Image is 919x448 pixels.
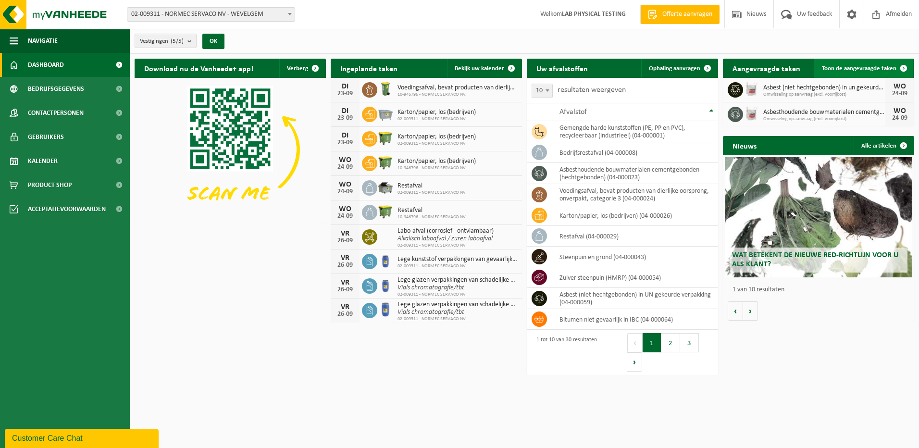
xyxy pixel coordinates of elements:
img: LP-BB-01000-PPR-21 [743,81,759,97]
h2: Nieuws [723,136,766,155]
div: WO [335,156,355,164]
span: Omwisseling op aanvraag (excl. voorrijkost) [763,92,885,98]
span: Karton/papier, los (bedrijven) [397,158,476,165]
img: WB-0140-HPE-GN-50 [377,81,394,97]
span: Contactpersonen [28,101,84,125]
h2: Ingeplande taken [331,59,407,77]
img: WB-1100-HPE-GN-50 [377,154,394,171]
span: Vestigingen [140,34,184,49]
img: PB-OT-0120-HPE-00-02 [377,252,394,269]
label: resultaten weergeven [558,86,626,94]
img: WB-1100-HPE-GN-50 [377,203,394,220]
span: Kalender [28,149,58,173]
td: bedrijfsrestafval (04-000008) [552,142,718,163]
div: 24-09 [335,188,355,195]
span: 02-009311 - NORMEC SERVACO NV [397,316,517,322]
button: 3 [680,333,699,352]
div: 23-09 [335,115,355,122]
div: 1 tot 10 van 30 resultaten [532,332,597,373]
div: 26-09 [335,262,355,269]
button: 2 [661,333,680,352]
span: Gebruikers [28,125,64,149]
div: 24-09 [890,90,909,97]
div: VR [335,279,355,286]
span: Restafval [397,182,466,190]
i: Alkalisch laboafval / zuren laboafval [397,235,493,242]
button: Vestigingen(5/5) [135,34,197,48]
span: Restafval [397,207,467,214]
td: restafval (04-000029) [552,226,718,247]
button: Previous [627,333,643,352]
a: Bekijk uw kalender [447,59,521,78]
div: 24-09 [890,115,909,122]
td: asbest (niet hechtgebonden) in UN gekeurde verpakking (04-000059) [552,288,718,309]
button: 1 [643,333,661,352]
div: WO [335,205,355,213]
span: 10 [532,84,552,98]
div: DI [335,83,355,90]
span: Karton/papier, los (bedrijven) [397,133,476,141]
div: 26-09 [335,286,355,293]
a: Alle artikelen [854,136,913,155]
span: 02-009311 - NORMEC SERVACO NV [397,263,517,269]
button: OK [202,34,224,49]
span: Lege kunststof verpakkingen van gevaarlijke stoffen [397,256,517,263]
a: Wat betekent de nieuwe RED-richtlijn voor u als klant? [725,157,912,277]
div: VR [335,303,355,311]
h2: Aangevraagde taken [723,59,810,77]
span: 10 [532,84,553,98]
button: Vorige [728,301,743,321]
span: Offerte aanvragen [660,10,715,19]
span: Verberg [287,65,308,72]
div: 26-09 [335,311,355,318]
td: karton/papier, los (bedrijven) (04-000026) [552,205,718,226]
span: Karton/papier, los (bedrijven) [397,109,476,116]
div: WO [335,181,355,188]
span: 02-009311 - NORMEC SERVACO NV [397,292,517,298]
td: bitumen niet gevaarlijk in IBC (04-000064) [552,309,718,330]
div: 24-09 [335,164,355,171]
span: Labo-afval (corrosief - ontvlambaar) [397,227,494,235]
a: Toon de aangevraagde taken [814,59,913,78]
span: 02-009311 - NORMEC SERVACO NV [397,141,476,147]
count: (5/5) [171,38,184,44]
span: Afvalstof [559,108,587,116]
td: steenpuin en grond (04-000043) [552,247,718,267]
a: Ophaling aanvragen [641,59,717,78]
img: Download de VHEPlus App [135,78,326,222]
i: Vials chromatografie/tbt [397,309,464,316]
div: WO [890,107,909,115]
div: VR [335,230,355,237]
span: Toon de aangevraagde taken [822,65,896,72]
span: Omwisseling op aanvraag (excl. voorrijkost) [763,116,885,122]
div: 23-09 [335,139,355,146]
div: 26-09 [335,237,355,244]
span: Navigatie [28,29,58,53]
span: Dashboard [28,53,64,77]
button: Verberg [279,59,325,78]
span: Bekijk uw kalender [455,65,504,72]
span: 02-009311 - NORMEC SERVACO NV - WEVELGEM [127,8,295,21]
span: Lege glazen verpakkingen van schadelijke stoffen [397,276,517,284]
p: 1 van 10 resultaten [733,286,909,293]
span: 02-009311 - NORMEC SERVACO NV [397,243,494,249]
div: 23-09 [335,90,355,97]
img: WB-1100-HPE-GN-50 [377,130,394,146]
iframe: chat widget [5,427,161,448]
span: 02-009311 - NORMEC SERVACO NV [397,190,466,196]
img: PB-OT-0120-HPE-00-02 [377,277,394,293]
span: Acceptatievoorwaarden [28,197,106,221]
span: 10-946796 - NORMEC SERVACO NV. [397,165,476,171]
span: Asbesthoudende bouwmaterialen cementgebonden (hechtgebonden) [763,109,885,116]
a: Offerte aanvragen [640,5,720,24]
div: DI [335,132,355,139]
span: Bedrijfsgegevens [28,77,84,101]
td: asbesthoudende bouwmaterialen cementgebonden (hechtgebonden) (04-000023) [552,163,718,184]
img: WB-2500-GAL-GY-01 [377,105,394,122]
button: Volgende [743,301,758,321]
strong: LAB PHYSICAL TESTING [562,11,626,18]
span: 02-009311 - NORMEC SERVACO NV [397,116,476,122]
span: 02-009311 - NORMEC SERVACO NV - WEVELGEM [127,7,295,22]
div: DI [335,107,355,115]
